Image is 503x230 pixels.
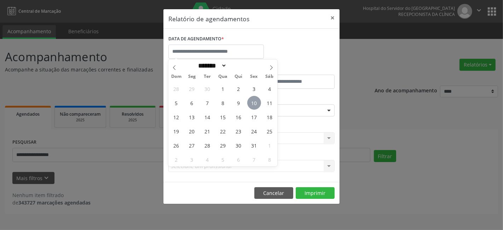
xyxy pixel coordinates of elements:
[263,153,277,166] span: Novembro 8, 2025
[247,110,261,124] span: Outubro 17, 2025
[216,124,230,138] span: Outubro 22, 2025
[201,110,214,124] span: Outubro 14, 2025
[232,124,245,138] span: Outubro 23, 2025
[296,187,335,199] button: Imprimir
[169,124,183,138] span: Outubro 19, 2025
[246,74,262,79] span: Sex
[231,74,246,79] span: Qui
[262,74,277,79] span: Sáb
[247,153,261,166] span: Novembro 7, 2025
[216,153,230,166] span: Novembro 5, 2025
[263,110,277,124] span: Outubro 18, 2025
[168,14,249,23] h5: Relatório de agendamentos
[184,74,200,79] span: Seg
[169,82,183,96] span: Setembro 28, 2025
[185,110,199,124] span: Outubro 13, 2025
[253,64,335,75] label: ATÉ
[185,96,199,110] span: Outubro 6, 2025
[232,110,245,124] span: Outubro 16, 2025
[168,74,184,79] span: Dom
[201,153,214,166] span: Novembro 4, 2025
[263,96,277,110] span: Outubro 11, 2025
[169,153,183,166] span: Novembro 2, 2025
[216,96,230,110] span: Outubro 8, 2025
[247,82,261,96] span: Outubro 3, 2025
[201,82,214,96] span: Setembro 30, 2025
[263,138,277,152] span: Novembro 1, 2025
[201,138,214,152] span: Outubro 28, 2025
[169,96,183,110] span: Outubro 5, 2025
[247,96,261,110] span: Outubro 10, 2025
[325,9,340,27] button: Close
[247,124,261,138] span: Outubro 24, 2025
[263,82,277,96] span: Outubro 4, 2025
[232,138,245,152] span: Outubro 30, 2025
[168,34,224,45] label: DATA DE AGENDAMENTO
[201,124,214,138] span: Outubro 21, 2025
[201,96,214,110] span: Outubro 7, 2025
[247,138,261,152] span: Outubro 31, 2025
[232,82,245,96] span: Outubro 2, 2025
[232,96,245,110] span: Outubro 9, 2025
[196,62,227,69] select: Month
[263,124,277,138] span: Outubro 25, 2025
[185,124,199,138] span: Outubro 20, 2025
[232,153,245,166] span: Novembro 6, 2025
[227,62,250,69] input: Year
[169,110,183,124] span: Outubro 12, 2025
[200,74,215,79] span: Ter
[215,74,231,79] span: Qua
[216,82,230,96] span: Outubro 1, 2025
[216,110,230,124] span: Outubro 15, 2025
[185,82,199,96] span: Setembro 29, 2025
[254,187,293,199] button: Cancelar
[169,138,183,152] span: Outubro 26, 2025
[185,153,199,166] span: Novembro 3, 2025
[185,138,199,152] span: Outubro 27, 2025
[216,138,230,152] span: Outubro 29, 2025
